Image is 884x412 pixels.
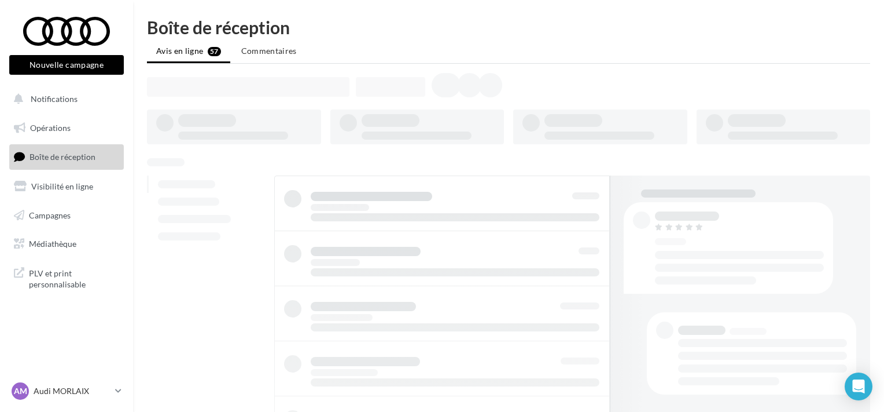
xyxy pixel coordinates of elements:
[7,232,126,256] a: Médiathèque
[7,144,126,169] a: Boîte de réception
[147,19,870,36] div: Boîte de réception
[31,94,78,104] span: Notifications
[7,261,126,295] a: PLV et print personnalisable
[7,174,126,199] a: Visibilité en ligne
[34,385,110,397] p: Audi MORLAIX
[7,116,126,140] a: Opérations
[29,210,71,220] span: Campagnes
[29,265,119,290] span: PLV et print personnalisable
[31,181,93,191] span: Visibilité en ligne
[30,123,71,133] span: Opérations
[9,380,124,402] a: AM Audi MORLAIX
[7,203,126,228] a: Campagnes
[9,55,124,75] button: Nouvelle campagne
[30,152,95,162] span: Boîte de réception
[14,385,27,397] span: AM
[241,46,297,56] span: Commentaires
[29,239,76,249] span: Médiathèque
[7,87,121,111] button: Notifications
[845,373,872,400] div: Open Intercom Messenger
